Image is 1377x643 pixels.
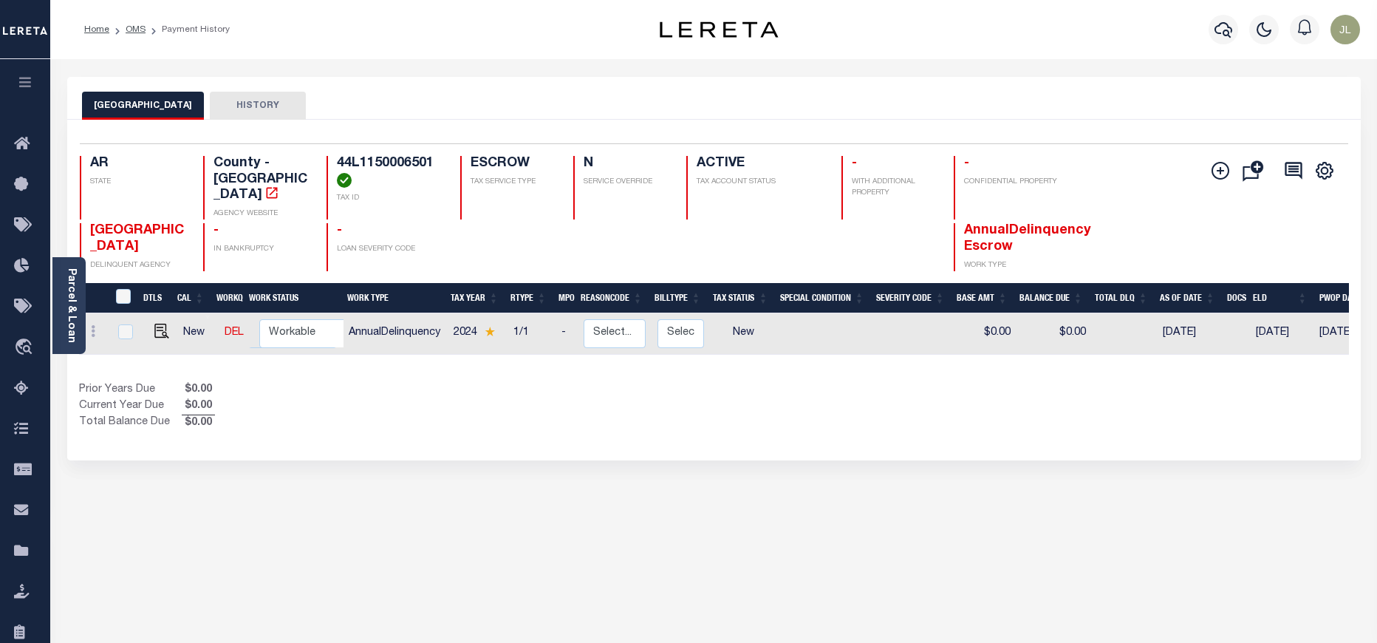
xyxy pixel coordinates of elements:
[211,283,243,313] th: WorkQ
[697,177,824,188] p: TAX ACCOUNT STATUS
[343,313,448,355] td: AnnualDelinquency
[337,224,342,237] span: -
[243,283,344,313] th: Work Status
[182,398,215,415] span: $0.00
[710,313,777,355] td: New
[964,224,1091,254] span: AnnualDelinquency Escrow
[1089,283,1154,313] th: Total DLQ: activate to sort column ascending
[553,283,575,313] th: MPO
[146,23,230,36] li: Payment History
[505,283,553,313] th: RType: activate to sort column ascending
[852,157,857,170] span: -
[584,156,669,172] h4: N
[84,25,109,34] a: Home
[171,283,211,313] th: CAL: activate to sort column ascending
[213,156,309,204] h4: County - [GEOGRAPHIC_DATA]
[1157,313,1224,355] td: [DATE]
[90,224,184,254] span: [GEOGRAPHIC_DATA]
[584,177,669,188] p: SERVICE OVERRIDE
[1330,15,1360,44] img: svg+xml;base64,PHN2ZyB4bWxucz0iaHR0cDovL3d3dy53My5vcmcvMjAwMC9zdmciIHBvaW50ZXItZXZlbnRzPSJub25lIi...
[964,157,969,170] span: -
[337,193,443,204] p: TAX ID
[471,156,556,172] h4: ESCROW
[1154,283,1221,313] th: As of Date: activate to sort column ascending
[79,398,182,415] td: Current Year Due
[90,156,185,172] h4: AR
[137,283,171,313] th: DTLS
[182,415,215,432] span: $0.00
[1016,313,1092,355] td: $0.00
[126,25,146,34] a: OMS
[697,156,824,172] h4: ACTIVE
[954,313,1016,355] td: $0.00
[964,260,1059,271] p: WORK TYPE
[852,177,937,199] p: WITH ADDITIONAL PROPERTY
[210,92,306,120] button: HISTORY
[90,260,185,271] p: DELINQUENT AGENCY
[556,313,578,355] td: -
[225,327,244,338] a: DEL
[213,224,219,237] span: -
[870,283,951,313] th: Severity Code: activate to sort column ascending
[575,283,649,313] th: ReasonCode: activate to sort column ascending
[337,244,443,255] p: LOAN SEVERITY CODE
[341,283,445,313] th: Work Type
[964,177,1059,188] p: CONFIDENTIAL PROPERTY
[1014,283,1089,313] th: Balance Due: activate to sort column ascending
[182,382,215,398] span: $0.00
[707,283,774,313] th: Tax Status: activate to sort column ascending
[660,21,778,38] img: logo-dark.svg
[79,283,107,313] th: &nbsp;&nbsp;&nbsp;&nbsp;&nbsp;&nbsp;&nbsp;&nbsp;&nbsp;&nbsp;
[448,313,508,355] td: 2024
[79,415,182,431] td: Total Balance Due
[774,283,870,313] th: Special Condition: activate to sort column ascending
[90,177,185,188] p: STATE
[337,156,443,188] h4: 44L1150006501
[107,283,137,313] th: &nbsp;
[82,92,204,120] button: [GEOGRAPHIC_DATA]
[1250,313,1313,355] td: [DATE]
[213,208,309,220] p: AGENCY WEBSITE
[485,327,495,336] img: Star.svg
[1247,283,1313,313] th: ELD: activate to sort column ascending
[649,283,707,313] th: BillType: activate to sort column ascending
[177,313,219,355] td: New
[445,283,505,313] th: Tax Year: activate to sort column ascending
[508,313,556,355] td: 1/1
[14,338,38,358] i: travel_explore
[471,177,556,188] p: TAX SERVICE TYPE
[213,244,309,255] p: IN BANKRUPTCY
[1221,283,1247,313] th: Docs
[951,283,1014,313] th: Base Amt: activate to sort column ascending
[79,382,182,398] td: Prior Years Due
[66,268,76,343] a: Parcel & Loan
